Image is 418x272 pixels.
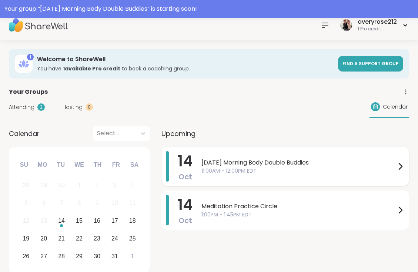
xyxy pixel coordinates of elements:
[78,180,81,190] div: 1
[58,216,65,226] div: 14
[124,213,140,229] div: Choose Saturday, October 18th, 2025
[129,233,136,243] div: 25
[71,178,87,193] div: Not available Wednesday, October 1st, 2025
[76,251,83,261] div: 29
[124,195,140,211] div: Not available Saturday, October 11th, 2025
[94,216,100,226] div: 16
[17,176,141,265] div: month 2025-10
[201,202,396,211] span: Meditation Practice Circle
[58,180,65,190] div: 30
[36,213,52,229] div: Not available Monday, October 13th, 2025
[53,157,69,173] div: Tu
[338,56,403,72] a: Find a support group
[340,19,352,31] img: averyrose212
[18,195,34,211] div: Not available Sunday, October 5th, 2025
[54,230,70,246] div: Choose Tuesday, October 21st, 2025
[107,230,123,246] div: Choose Friday, October 24th, 2025
[36,248,52,264] div: Choose Monday, October 27th, 2025
[90,157,106,173] div: Th
[54,195,70,211] div: Not available Tuesday, October 7th, 2025
[37,103,45,111] div: 2
[201,211,396,219] span: 1:00PM - 1:45PM EDT
[63,65,120,72] b: 1 available Pro credit
[89,195,105,211] div: Not available Thursday, October 9th, 2025
[94,251,100,261] div: 30
[107,178,123,193] div: Not available Friday, October 3rd, 2025
[40,251,47,261] div: 27
[42,198,46,208] div: 6
[129,198,136,208] div: 11
[358,18,397,26] div: averyrose212
[78,198,81,208] div: 8
[71,213,87,229] div: Choose Wednesday, October 15th, 2025
[124,178,140,193] div: Not available Saturday, October 4th, 2025
[178,215,192,226] span: Oct
[124,248,140,264] div: Choose Saturday, November 1st, 2025
[111,216,118,226] div: 17
[178,172,192,182] span: Oct
[111,233,118,243] div: 24
[201,167,396,175] span: 11:00AM - 12:00PM EDT
[107,248,123,264] div: Choose Friday, October 31st, 2025
[71,248,87,264] div: Choose Wednesday, October 29th, 2025
[34,157,50,173] div: Mo
[23,233,29,243] div: 19
[23,251,29,261] div: 26
[40,216,47,226] div: 13
[60,198,63,208] div: 7
[58,251,65,261] div: 28
[89,230,105,246] div: Choose Thursday, October 23rd, 2025
[71,230,87,246] div: Choose Wednesday, October 22nd, 2025
[24,198,28,208] div: 5
[124,230,140,246] div: Choose Saturday, October 25th, 2025
[23,216,29,226] div: 12
[89,213,105,229] div: Choose Thursday, October 16th, 2025
[76,233,83,243] div: 22
[18,178,34,193] div: Not available Sunday, September 28th, 2025
[71,195,87,211] div: Not available Wednesday, October 8th, 2025
[89,248,105,264] div: Choose Thursday, October 30th, 2025
[71,157,87,173] div: We
[37,55,334,63] h3: Welcome to ShareWell
[40,180,47,190] div: 29
[16,157,32,173] div: Su
[4,4,414,13] div: Your group “ [DATE] Morning Body Double Buddies ” is starting soon!
[108,157,124,173] div: Fr
[126,157,143,173] div: Sa
[9,103,34,111] span: Attending
[54,248,70,264] div: Choose Tuesday, October 28th, 2025
[129,216,136,226] div: 18
[201,158,396,167] span: [DATE] Morning Body Double Buddies
[107,195,123,211] div: Not available Friday, October 10th, 2025
[178,151,193,172] span: 14
[76,216,83,226] div: 15
[23,180,29,190] div: 28
[86,103,93,111] div: 0
[40,233,47,243] div: 20
[9,87,48,96] span: Your Groups
[36,230,52,246] div: Choose Monday, October 20th, 2025
[342,60,399,67] span: Find a support group
[131,251,134,261] div: 1
[113,180,116,190] div: 3
[107,213,123,229] div: Choose Friday, October 17th, 2025
[89,178,105,193] div: Not available Thursday, October 2nd, 2025
[18,213,34,229] div: Not available Sunday, October 12th, 2025
[95,198,98,208] div: 9
[9,12,68,38] img: ShareWell Nav Logo
[178,195,193,215] span: 14
[63,103,83,111] span: Hosting
[131,180,134,190] div: 4
[95,180,98,190] div: 2
[358,26,397,32] div: 1 Pro credit
[9,129,40,139] span: Calendar
[111,251,118,261] div: 31
[94,233,100,243] div: 23
[58,233,65,243] div: 21
[54,178,70,193] div: Not available Tuesday, September 30th, 2025
[54,213,70,229] div: Choose Tuesday, October 14th, 2025
[36,178,52,193] div: Not available Monday, September 29th, 2025
[36,195,52,211] div: Not available Monday, October 6th, 2025
[111,198,118,208] div: 10
[161,129,195,139] span: Upcoming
